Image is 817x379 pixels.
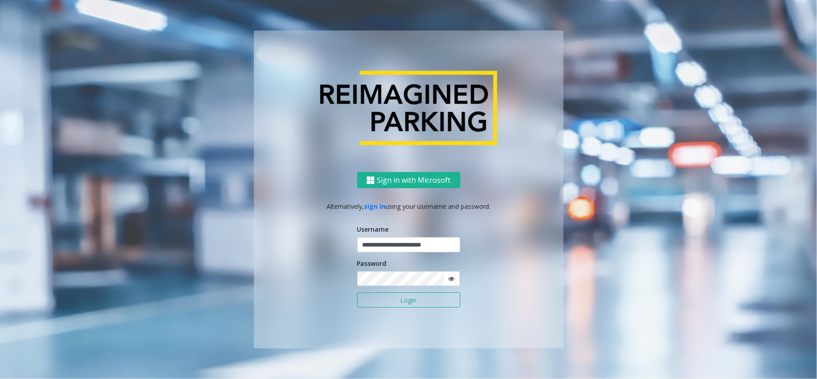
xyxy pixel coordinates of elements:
a: sign in [364,202,385,211]
label: Username [357,225,389,234]
label: Password [357,259,387,268]
button: Sign in with Microsoft [357,172,460,189]
p: Alternatively, using your username and password. [263,202,555,211]
button: Login [357,292,460,308]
